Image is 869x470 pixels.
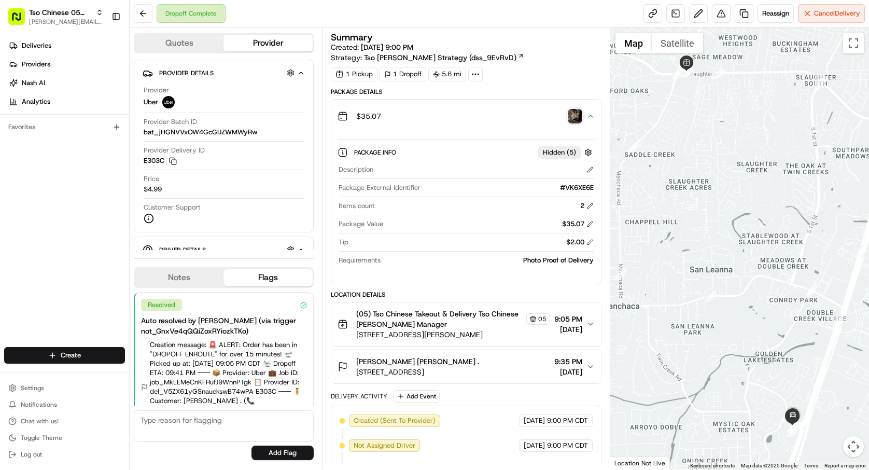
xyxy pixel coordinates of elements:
img: photo_proof_of_delivery image [568,109,582,123]
button: Map camera controls [843,436,864,457]
a: Tso [PERSON_NAME] Strategy (dss_9EvRvD) [364,52,524,63]
span: Package External Identifier [339,183,421,192]
span: [DATE] [524,441,545,450]
span: [STREET_ADDRESS][PERSON_NAME] [356,329,550,340]
span: Cancel Delivery [814,9,860,18]
span: Notifications [21,400,57,409]
div: Strategy: [331,52,524,63]
span: Created (Sent To Provider) [354,416,436,425]
button: Provider Details [143,64,305,81]
div: $2.00 [566,238,594,247]
button: Notes [135,269,223,286]
span: Providers [22,60,50,69]
span: Tso [PERSON_NAME] Strategy (dss_9EvRvD) [364,52,516,63]
a: Terms [804,463,818,468]
button: Quotes [135,35,223,51]
img: uber-new-logo.jpeg [162,96,175,108]
button: Settings [4,381,125,395]
span: Provider [144,86,169,95]
span: Tip [339,238,348,247]
button: CancelDelivery [798,4,865,23]
span: [DATE] [554,324,582,335]
div: 4 [628,141,639,152]
div: 12 [711,68,723,79]
span: Chat with us! [21,417,59,425]
span: 9:35 PM [554,356,582,367]
span: [PERSON_NAME][EMAIL_ADDRESS][DOMAIN_NAME] [29,18,103,26]
button: Flags [223,269,312,286]
button: (05) Tso Chinese Takeout & Delivery Tso Chinese [PERSON_NAME] Manager05[STREET_ADDRESS][PERSON_NA... [331,302,601,346]
span: [STREET_ADDRESS] [356,367,479,377]
button: Provider [223,35,312,51]
span: Creation message: 🚨 ALERT: Order has been in "DROPOFF ENROUTE" for over 15 minutes! 🛫 Picked up a... [150,340,307,434]
div: $35.07 [562,219,594,229]
span: 9:00 PM CDT [547,441,588,450]
span: Description [339,165,373,174]
div: 18 [833,315,844,326]
h3: Summary [331,33,373,42]
div: 1 Dropoff [380,67,426,81]
button: Add Flag [251,446,314,460]
span: $4.99 [144,185,162,194]
span: Items count [339,201,375,211]
button: Notifications [4,397,125,412]
div: 2 [580,201,594,211]
span: Not Assigned Driver [354,441,415,450]
span: [PERSON_NAME] [PERSON_NAME] . [356,356,479,367]
div: #VK6XE6E [425,183,594,192]
span: Analytics [22,97,50,106]
div: 9 [672,67,683,78]
div: Location Not Live [610,457,670,469]
span: Deliveries [22,41,51,50]
div: 17 [854,245,866,257]
a: Open this area in Google Maps (opens a new window) [613,456,647,469]
a: Analytics [4,93,129,110]
div: $35.07photo_proof_of_delivery image [331,133,601,284]
span: Reassign [762,9,789,18]
div: 11 [681,66,693,77]
button: Log out [4,447,125,462]
span: (05) Tso Chinese Takeout & Delivery Tso Chinese [PERSON_NAME] Manager [356,309,524,329]
div: 1 Pickup [331,67,377,81]
span: Package Value [339,219,383,229]
div: Delivery Activity [331,392,387,400]
a: Providers [4,56,129,73]
a: Report a map error [824,463,866,468]
div: 5.6 mi [428,67,466,81]
span: Driver Details [159,246,206,254]
div: Auto resolved by [PERSON_NAME] (via trigger not_GnxVe4qQQiZoxRYiozkTKo) [141,315,307,336]
button: Reassign [758,4,794,23]
button: Tso Chinese 05 [PERSON_NAME] [29,7,92,18]
span: Provider Batch ID [144,117,197,127]
button: Keyboard shortcuts [690,462,735,469]
span: Provider Details [159,69,214,77]
span: bat_jHGNVVxOW4GcGIJZWMWyRw [144,128,257,137]
span: Create [61,351,81,360]
span: Toggle Theme [21,434,62,442]
span: 9:05 PM [554,314,582,324]
span: Requirements [339,256,381,265]
button: Toggle fullscreen view [843,33,864,53]
span: Settings [21,384,44,392]
button: Toggle Theme [4,431,125,445]
span: Log out [21,450,42,459]
span: [DATE] 9:00 PM [361,43,413,52]
a: Deliveries [4,37,129,54]
span: Provider Delivery ID [144,146,205,155]
button: Driver Details [143,241,305,258]
span: Uber [144,98,158,107]
button: Hidden (5) [538,146,595,159]
button: E303C [144,156,177,165]
span: Created: [331,42,413,52]
span: 05 [538,315,546,323]
span: Package Info [354,148,398,157]
span: Customer Support [144,203,201,212]
a: Nash AI [4,75,129,91]
button: [PERSON_NAME] [PERSON_NAME] .[STREET_ADDRESS]9:35 PM[DATE] [331,350,601,383]
div: Resolved [141,299,182,311]
span: 9:00 PM CDT [547,416,588,425]
div: Photo Proof of Delivery [385,256,594,265]
span: Nash AI [22,78,45,88]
